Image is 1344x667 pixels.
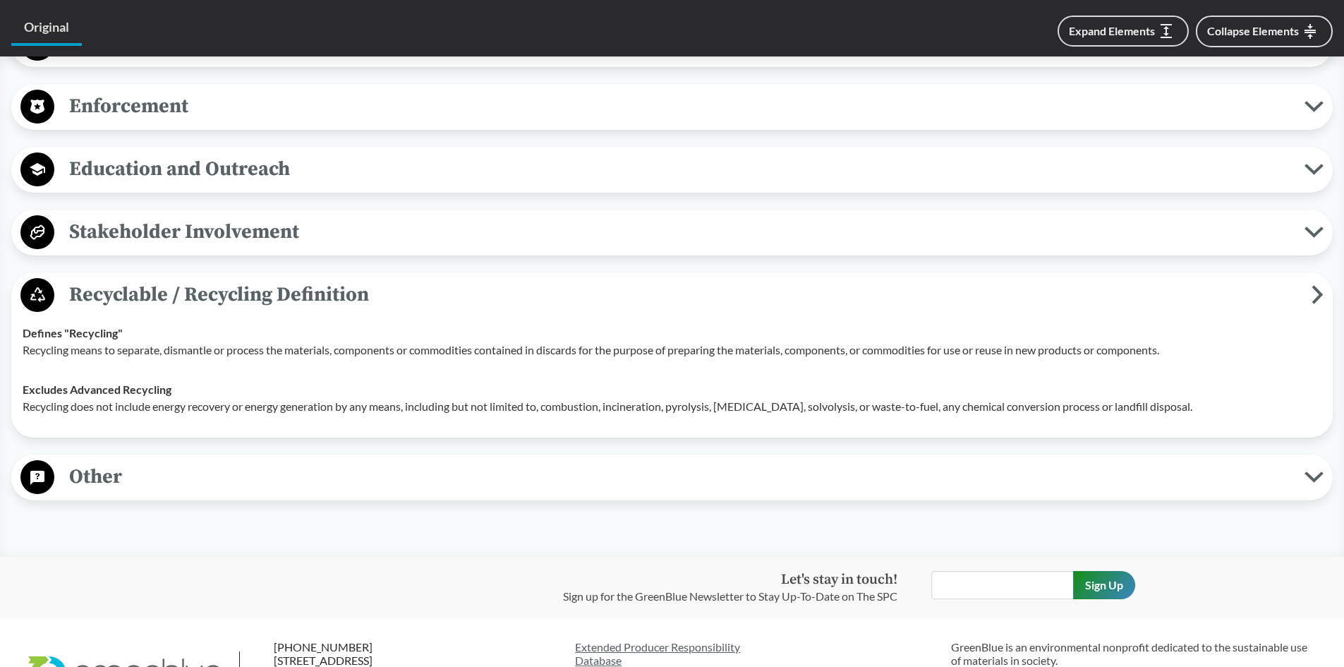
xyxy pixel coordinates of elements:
[1196,16,1333,47] button: Collapse Elements
[54,279,1312,311] span: Recyclable / Recycling Definition
[563,588,897,605] p: Sign up for the GreenBlue Newsletter to Stay Up-To-Date on The SPC
[1073,571,1135,599] input: Sign Up
[54,90,1304,122] span: Enforcement
[16,459,1328,495] button: Other
[1058,16,1189,47] button: Expand Elements
[23,326,123,339] strong: Defines "Recycling"
[23,383,171,396] strong: Excludes Advanced Recycling
[23,342,1321,359] p: Recycling means to separate, dismantle or process the materials, components or commodities contai...
[781,571,897,589] strong: Let's stay in touch!
[54,153,1304,185] span: Education and Outreach
[54,461,1304,493] span: Other
[16,215,1328,251] button: Stakeholder Involvement
[16,89,1328,125] button: Enforcement
[16,277,1328,313] button: Recyclable / Recycling Definition
[575,640,940,667] a: Extended Producer ResponsibilityDatabase
[54,216,1304,248] span: Stakeholder Involvement
[23,398,1321,415] p: Recycling does not include energy recovery or energy generation by any means, including but not l...
[11,11,82,46] a: Original
[16,152,1328,188] button: Education and Outreach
